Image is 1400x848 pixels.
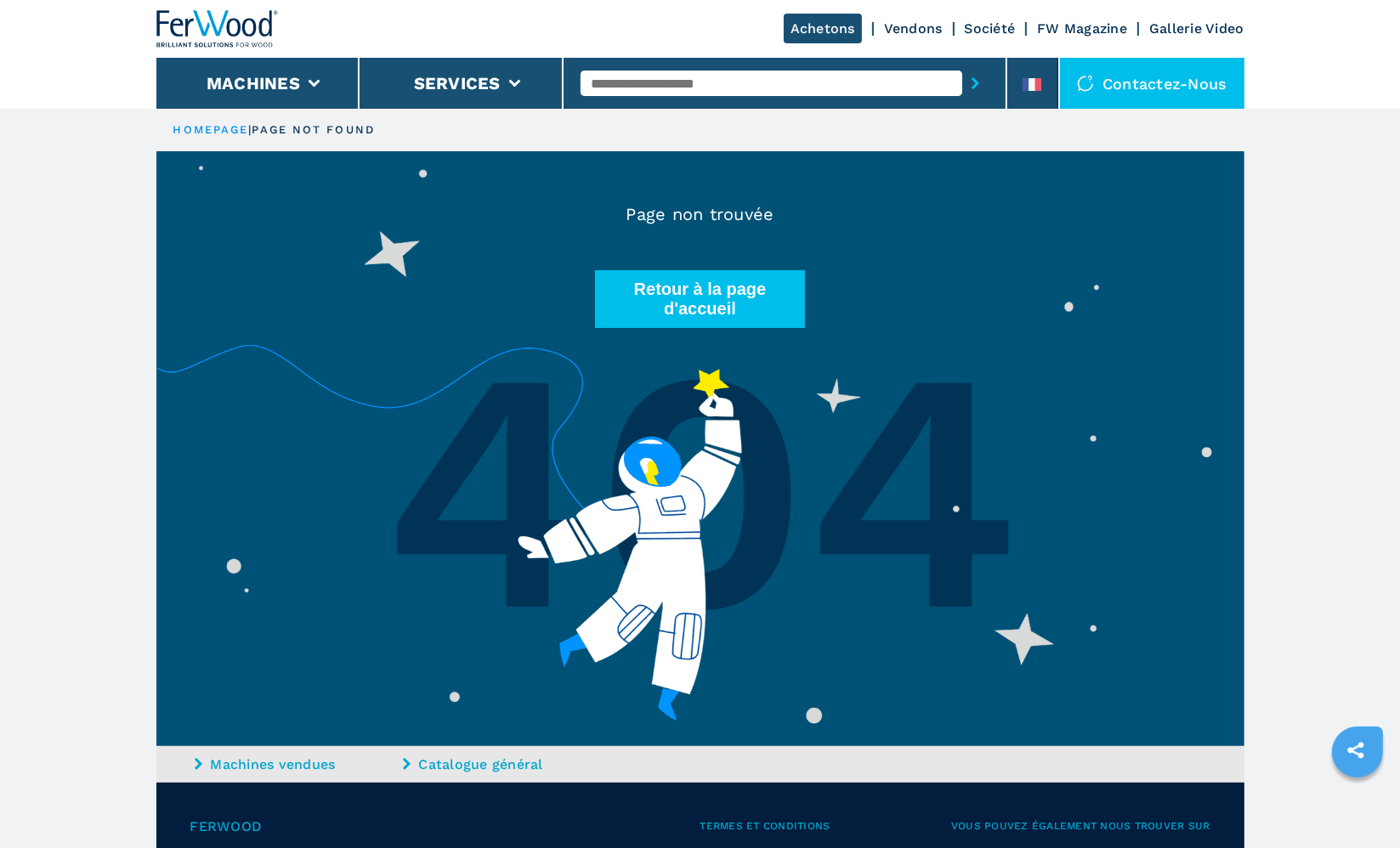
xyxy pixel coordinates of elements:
button: Machines [207,73,300,93]
button: submit-button [962,64,989,103]
img: Contactez-nous [1077,75,1094,92]
p: page not found [252,122,375,138]
a: Vendons [884,20,943,37]
a: Achetons [784,14,862,43]
span: Vous pouvez également nous trouver sur [951,817,1210,836]
a: Machines vendues [195,755,399,774]
a: HOMEPAGE [173,123,249,136]
iframe: Chat [1328,772,1387,835]
span: Termes et conditions [700,817,952,836]
a: Gallerie Video [1149,20,1244,37]
span: Ferwood [190,817,700,836]
img: Ferwood [156,10,279,48]
a: Société [965,20,1016,37]
div: Contactez-nous [1060,58,1244,109]
img: Page non trouvée [156,151,1244,746]
a: FW Magazine [1037,20,1127,37]
button: Services [414,73,501,93]
a: Catalogue général [403,755,607,774]
span: | [248,123,252,136]
button: Retour à la page d'accueil [595,270,805,328]
a: sharethis [1335,729,1377,772]
p: Page non trouvée [156,202,1244,226]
